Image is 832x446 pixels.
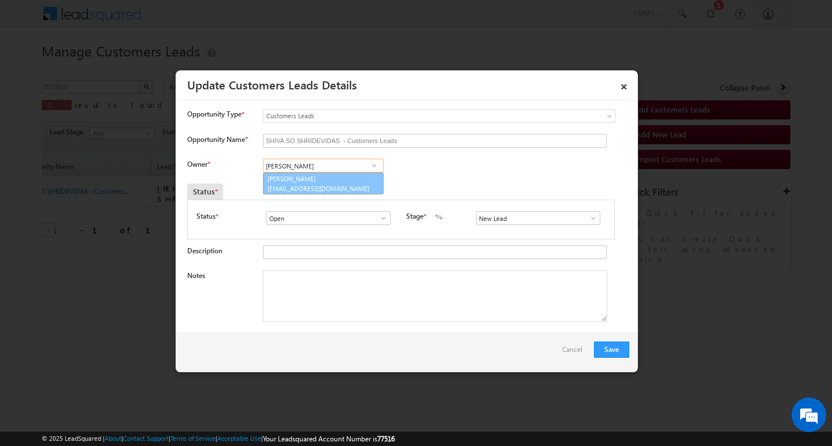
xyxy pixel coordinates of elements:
a: Customers Leads [263,109,616,123]
div: Status [187,183,223,200]
span: [EMAIL_ADDRESS][DOMAIN_NAME] [268,184,372,193]
textarea: Type your message and hit 'Enter' [15,107,211,346]
label: Status [196,211,216,222]
div: Chat with us now [60,61,194,76]
a: Show All Items [583,212,597,224]
span: Customers Leads [263,111,569,121]
input: Type to Search [266,211,391,225]
input: Type to Search [476,211,600,225]
a: About [105,434,121,442]
a: Terms of Service [170,434,216,442]
span: © 2025 LeadSquared | | | | | [42,433,395,444]
a: × [614,74,634,95]
label: Description [187,246,222,255]
label: Opportunity Name [187,135,247,144]
label: Notes [187,271,205,280]
a: Show All Items [373,212,388,224]
span: Your Leadsquared Account Number is [263,434,395,443]
button: Save [594,342,629,358]
em: Start Chat [157,355,210,371]
div: Minimize live chat window [190,6,217,33]
a: Contact Support [123,434,169,442]
span: 77516 [377,434,395,443]
input: Type to Search [263,159,384,173]
a: Update Customers Leads Details [187,76,357,92]
span: Opportunity Type [187,109,242,119]
a: [PERSON_NAME] [263,173,384,194]
a: Cancel [562,342,588,363]
img: d_60004797649_company_0_60004797649 [20,61,49,76]
label: Owner [187,160,210,168]
label: Stage [406,211,424,222]
a: Show All Items [367,160,381,171]
a: Acceptable Use [217,434,261,442]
